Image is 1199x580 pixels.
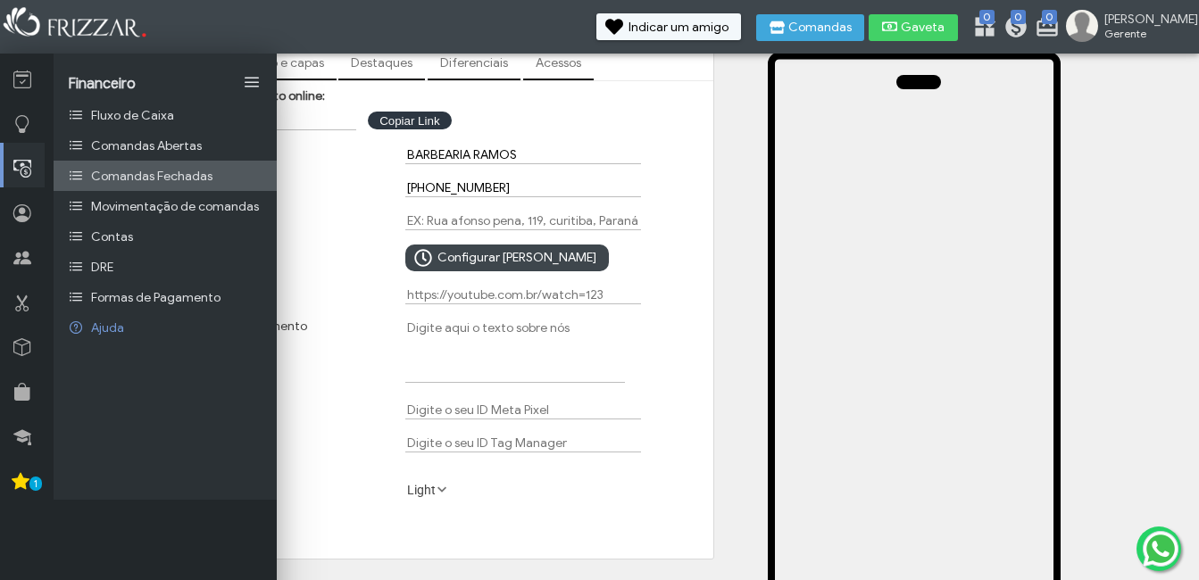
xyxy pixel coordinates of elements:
[91,229,133,244] span: Contas
[788,21,852,34] span: Comandas
[972,14,990,43] a: 0
[91,260,113,275] span: DRE
[979,10,995,24] span: 0
[437,244,596,271] span: Configurar [PERSON_NAME]
[1042,10,1057,24] span: 0
[405,244,609,271] button: Configurar [PERSON_NAME]
[54,312,277,343] a: Ajuda
[91,290,221,305] span: Formas de Pagamento
[405,211,641,230] input: EX: Rua afonso pena, 119, curitiba, Paraná
[338,48,425,79] a: Destaques
[91,320,124,336] span: Ajuda
[405,145,641,164] input: Digite aqui o nome do salão
[405,286,641,304] input: https://youtube.com.br/watch=123
[29,476,42,491] span: 1
[54,282,277,312] a: Formas de Pagamento
[901,21,945,34] span: Gaveta
[405,178,641,197] input: Digite aqui o telefone
[68,75,136,93] span: Financeiro
[54,100,277,130] a: Fluxo de Caixa
[596,13,741,40] button: Indicar um amigo
[54,130,277,161] a: Comandas Abertas
[91,199,259,214] span: Movimentação de comandas
[428,48,520,79] a: Diferenciais
[869,14,958,41] button: Gaveta
[1104,12,1185,27] span: [PERSON_NAME]
[54,191,277,221] a: Movimentação de comandas
[1139,527,1182,570] img: whatsapp.png
[1066,10,1190,46] a: [PERSON_NAME] Gerente
[91,108,174,123] span: Fluxo de Caixa
[91,138,202,153] span: Comandas Abertas
[219,112,356,130] input: meusalao
[91,169,212,184] span: Comandas Fechadas
[523,48,594,79] a: Acessos
[405,481,454,498] label: Light
[1011,10,1026,24] span: 0
[54,161,277,191] a: Comandas Fechadas
[405,434,641,452] input: Digite o seu ID Tag Manager
[756,14,864,41] button: Comandas
[54,252,277,282] a: DRE
[405,401,641,419] input: Digite o seu ID Meta Pixel
[368,112,451,129] button: Copiar Link
[1035,14,1053,43] a: 0
[1104,27,1185,40] span: Gerente
[629,21,729,34] span: Indicar um amigo
[54,221,277,252] a: Contas
[1003,14,1021,43] a: 0
[237,48,337,79] a: Logo e capas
